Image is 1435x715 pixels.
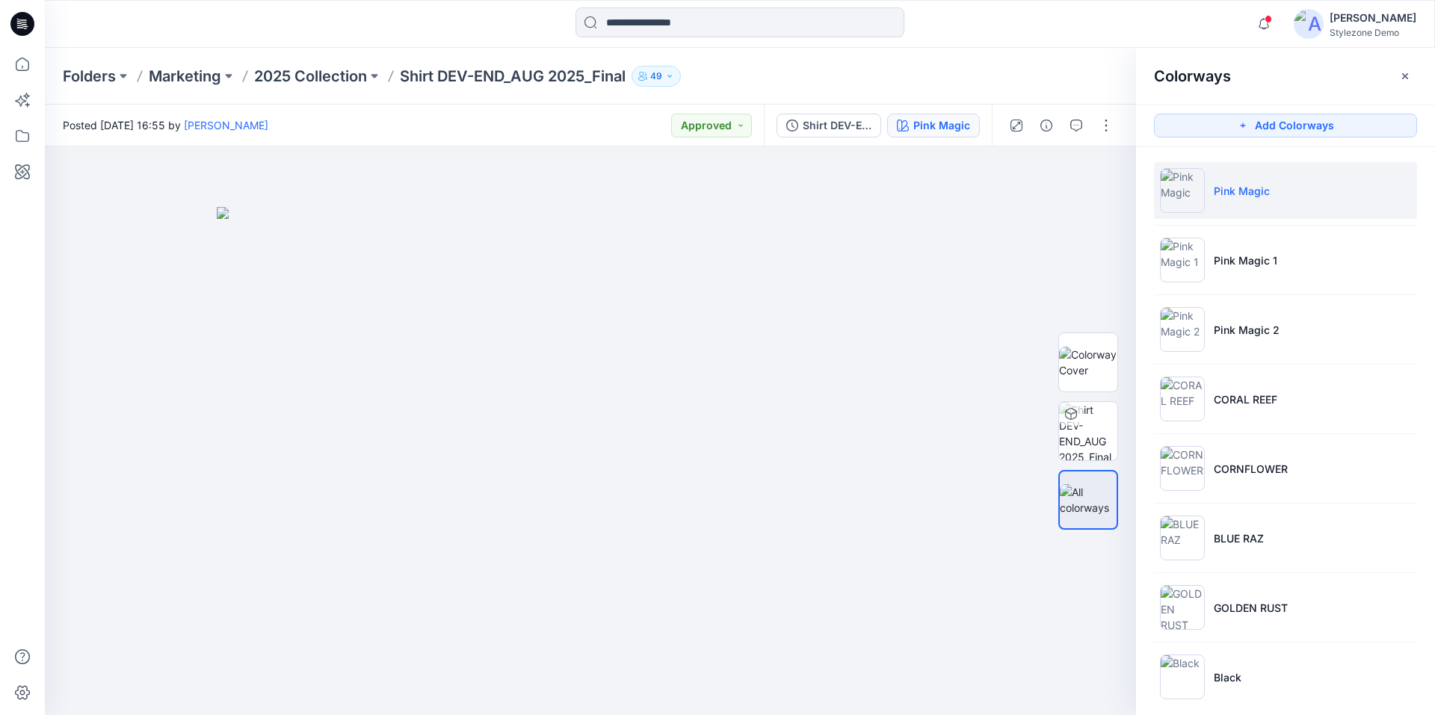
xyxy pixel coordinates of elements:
p: 49 [650,68,662,84]
img: Pink Magic 2 [1160,307,1205,352]
p: GOLDEN RUST [1214,600,1288,616]
div: Stylezone Demo [1330,27,1416,38]
a: [PERSON_NAME] [184,119,268,131]
p: Black [1214,669,1241,685]
button: 49 [632,66,681,87]
p: Pink Magic [1214,183,1270,199]
div: Pink Magic [913,117,970,134]
p: BLUE RAZ [1214,530,1264,546]
img: Pink Magic 1 [1160,238,1205,282]
p: Pink Magic 1 [1214,253,1277,268]
a: Folders [63,66,116,87]
img: Colorway Cover [1059,347,1117,378]
button: Details [1034,114,1058,137]
p: CORAL REEF [1214,391,1277,407]
a: 2025 Collection [254,66,367,87]
img: Shirt DEV-END_AUG 2025_Final Pink Magic [1059,402,1117,460]
a: Marketing [149,66,221,87]
button: Shirt DEV-END_AUG 2025_Colorways - Generated Colorways [777,114,881,137]
h2: Colorways [1154,67,1231,85]
p: Pink Magic 2 [1214,322,1280,338]
img: GOLDEN RUST [1160,585,1205,630]
img: All colorways [1060,484,1117,516]
span: Posted [DATE] 16:55 by [63,117,268,133]
p: Shirt DEV-END_AUG 2025_Final [400,66,626,87]
p: CORNFLOWER [1214,461,1288,477]
button: Add Colorways [1154,114,1417,137]
button: Pink Magic [887,114,980,137]
img: BLUE RAZ [1160,516,1205,560]
img: CORAL REEF [1160,377,1205,421]
img: Black [1160,654,1205,699]
div: Shirt DEV-END_AUG 2025_Colorways - Generated Colorways [803,117,871,134]
img: CORNFLOWER [1160,446,1205,491]
img: avatar [1294,9,1324,39]
img: Pink Magic [1160,168,1205,213]
div: [PERSON_NAME] [1330,9,1416,27]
